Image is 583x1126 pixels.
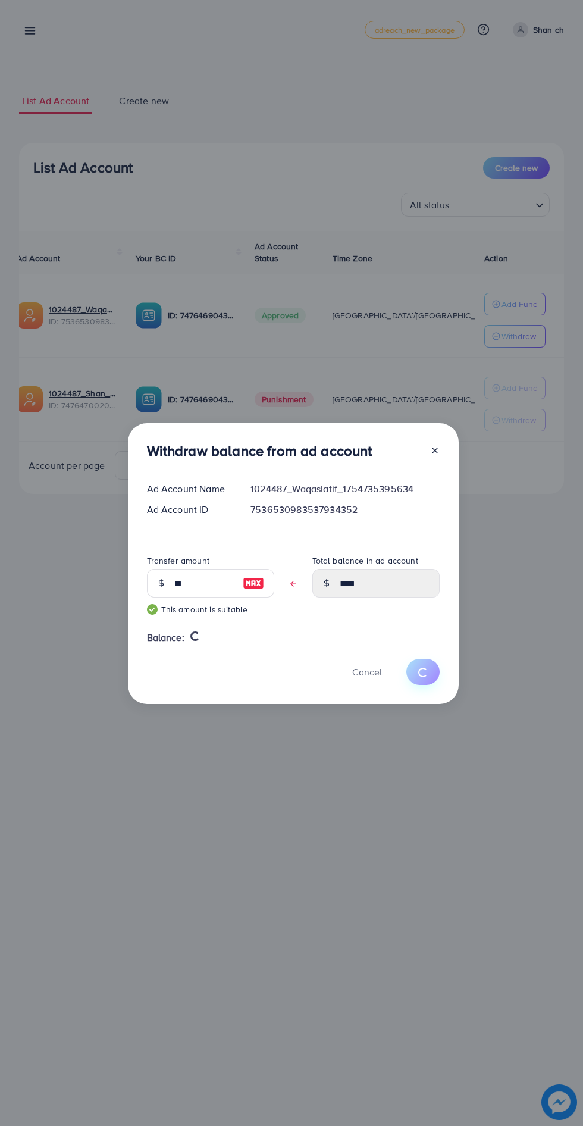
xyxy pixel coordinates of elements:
[147,604,158,615] img: guide
[337,659,397,684] button: Cancel
[137,482,242,496] div: Ad Account Name
[147,442,372,459] h3: Withdraw balance from ad account
[241,503,449,517] div: 7536530983537934352
[241,482,449,496] div: 1024487_Waqaslatif_1754735395634
[312,555,418,567] label: Total balance in ad account
[147,603,274,615] small: This amount is suitable
[147,631,184,645] span: Balance:
[243,576,264,590] img: image
[352,665,382,678] span: Cancel
[147,555,209,567] label: Transfer amount
[137,503,242,517] div: Ad Account ID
